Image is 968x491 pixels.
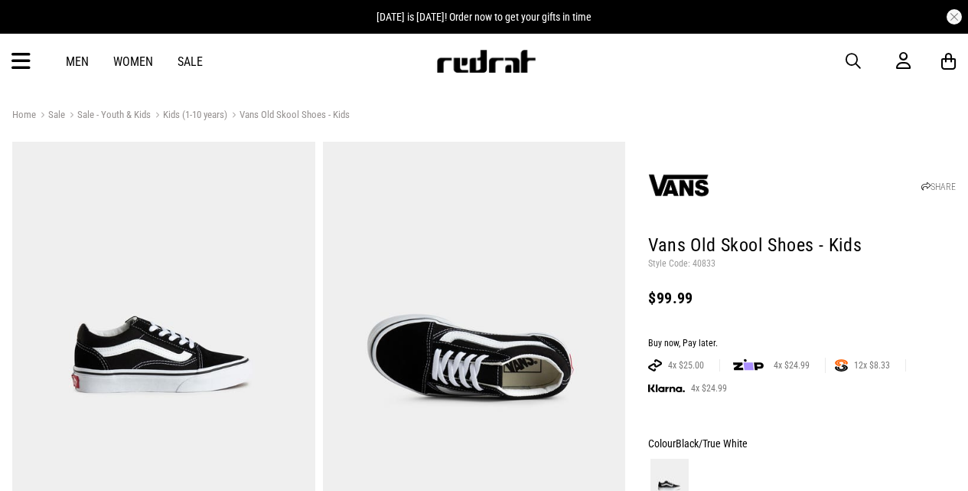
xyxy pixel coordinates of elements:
a: Kids (1-10 years) [151,109,227,123]
div: $99.99 [648,289,956,307]
img: KLARNA [648,385,685,393]
span: 4x $25.00 [662,359,710,372]
div: Colour [648,434,956,453]
a: SHARE [921,182,956,192]
a: Sale [36,109,65,123]
span: 4x $24.99 [685,382,733,394]
img: zip [733,358,764,373]
img: AFTERPAY [648,359,662,372]
div: Buy now, Pay later. [648,338,956,350]
span: [DATE] is [DATE]! Order now to get your gifts in time [376,11,592,23]
a: Sale - Youth & Kids [65,109,151,123]
img: SPLITPAY [835,359,848,372]
img: Vans [648,155,709,216]
a: Women [113,54,153,69]
a: Men [66,54,89,69]
a: Vans Old Skool Shoes - Kids [227,109,350,123]
span: 4x $24.99 [768,359,816,372]
img: Redrat logo [435,50,536,73]
p: Style Code: 40833 [648,258,956,270]
a: Sale [178,54,203,69]
span: Black/True White [676,437,748,450]
span: 12x $8.33 [848,359,896,372]
a: Home [12,109,36,120]
h1: Vans Old Skool Shoes - Kids [648,234,956,258]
